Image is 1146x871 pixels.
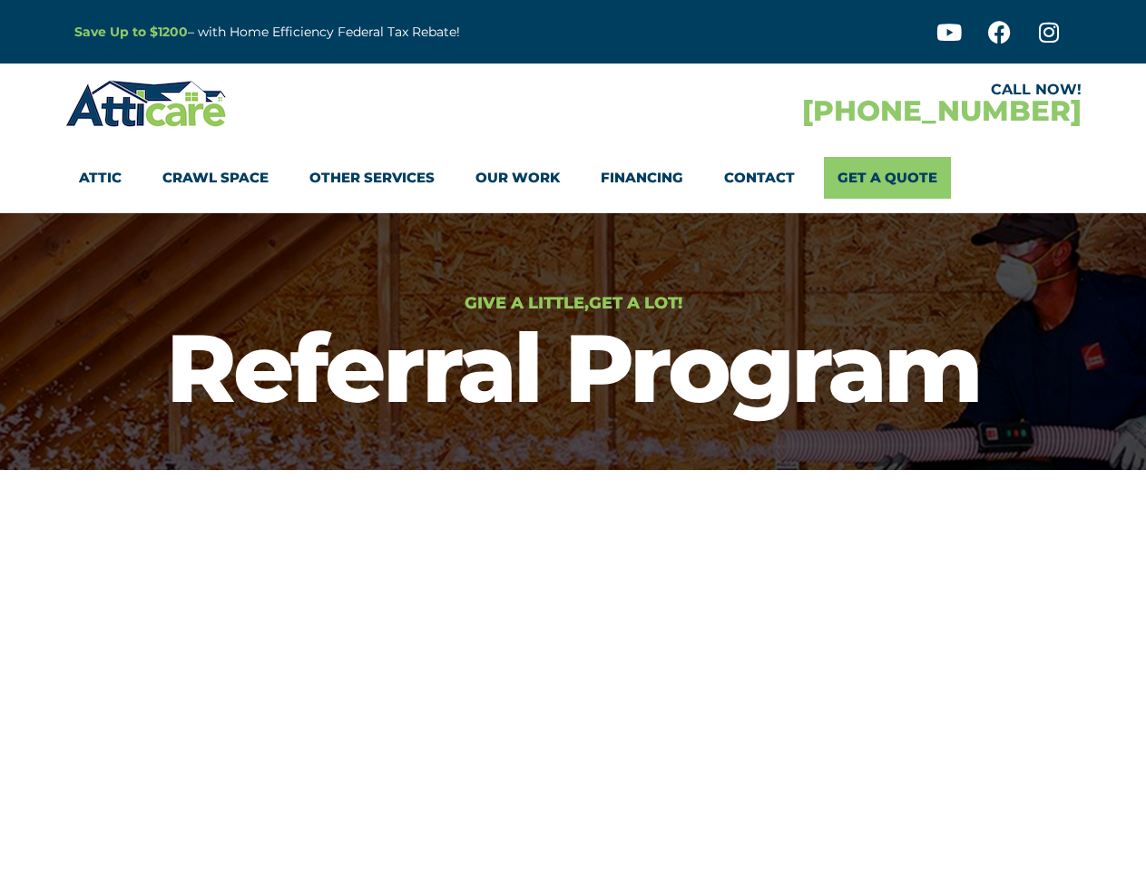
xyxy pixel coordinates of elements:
[79,157,1068,199] nav: Menu
[74,22,662,43] p: – with Home Efficiency Federal Tax Rebate!
[475,157,560,199] a: Our Work
[573,83,1082,97] div: CALL NOW!
[162,157,269,199] a: Crawl Space
[309,157,435,199] a: Other Services
[589,293,682,313] span: Get a Lot!
[601,157,683,199] a: Financing
[824,157,951,199] a: Get A Quote
[9,320,1137,416] h1: Referral Program
[79,157,122,199] a: Attic
[9,295,1137,311] h6: Give a Little,
[74,24,188,40] a: Save Up to $1200
[724,157,795,199] a: Contact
